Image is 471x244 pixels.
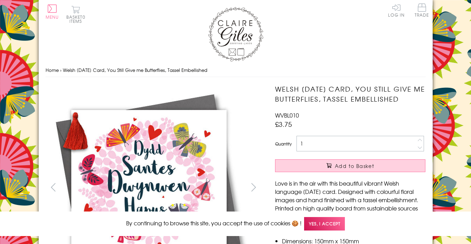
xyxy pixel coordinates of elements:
[388,3,405,17] a: Log In
[63,67,207,73] span: Welsh [DATE] Card, You Still Give me Butterflies, Tassel Embellished
[275,84,425,104] h1: Welsh [DATE] Card, You Still Give me Butterflies, Tassel Embellished
[275,141,292,147] label: Quantity
[66,6,85,23] button: Basket0 items
[275,111,299,119] span: WVBL010
[415,3,429,18] a: Trade
[46,67,59,73] a: Home
[246,179,261,195] button: next
[208,7,263,62] img: Claire Giles Greetings Cards
[60,67,62,73] span: ›
[335,162,374,169] span: Add to Basket
[46,63,426,77] nav: breadcrumbs
[275,119,292,129] span: £3.75
[275,179,425,229] p: Love is in the air with this beautiful vibrant Welsh language [DATE] card. Designed with colourfu...
[304,217,345,231] span: Yes, I accept
[69,14,85,24] span: 0 items
[46,179,61,195] button: prev
[415,3,429,17] span: Trade
[46,4,59,19] button: Menu
[46,14,59,20] span: Menu
[275,159,425,172] button: Add to Basket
